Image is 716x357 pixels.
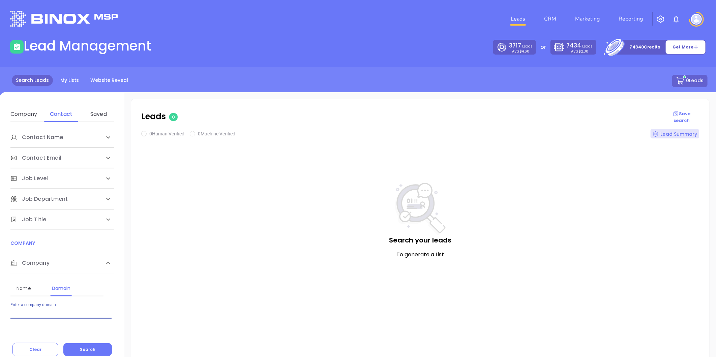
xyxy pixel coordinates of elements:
[48,284,74,292] div: Domain
[616,12,646,26] a: Reporting
[86,75,132,86] a: Website Reveal
[10,148,114,168] div: Contact Email
[63,343,112,356] button: Search
[572,12,602,26] a: Marketing
[566,41,593,50] p: Leads
[571,50,588,53] p: AVG
[10,334,114,341] p: FIRMOGRAPHICS
[10,168,114,189] div: Job Level
[672,75,708,87] button: 0Leads
[24,38,151,54] h1: Lead Management
[10,189,114,209] div: Job Department
[10,284,37,292] div: Name
[10,259,50,267] span: Company
[198,131,235,136] span: 0 Machine Verified
[145,235,696,245] p: Search your leads
[691,14,702,25] img: user
[651,129,699,138] div: Lead Summary
[541,12,559,26] a: CRM
[12,343,58,356] button: Clear
[664,110,699,124] p: Save search
[512,50,530,53] p: AVG
[672,15,680,23] img: iconNotification
[509,41,533,50] p: Leads
[10,239,114,247] p: COMPANY
[48,110,74,118] div: Contact
[85,110,112,118] div: Saved
[10,110,37,118] div: Company
[29,347,41,352] span: Clear
[149,131,184,136] span: 0 Human Verified
[10,11,118,27] img: logo
[56,75,83,86] a: My Lists
[578,49,588,54] span: $2.30
[657,15,665,23] img: iconSetting
[566,41,581,50] span: 7434
[520,49,530,54] span: $4.60
[12,75,53,86] a: Search Leads
[145,251,696,259] p: To generate a List
[630,44,660,51] p: 74340 Credits
[80,347,95,352] span: Search
[10,209,114,230] div: Job Title
[395,183,446,235] img: NoSearch
[10,174,48,183] span: Job Level
[509,41,521,50] span: 3717
[10,252,114,274] div: Company
[10,154,61,162] span: Contact Email
[10,216,46,224] span: Job Title
[10,195,68,203] span: Job Department
[508,12,528,26] a: Leads
[665,40,706,54] button: Get More
[141,110,664,123] p: Leads
[10,303,56,307] label: Enter a company domain
[10,127,114,148] div: Contact Name
[540,43,546,51] p: or
[169,113,178,121] span: 0
[10,133,63,141] span: Contact Name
